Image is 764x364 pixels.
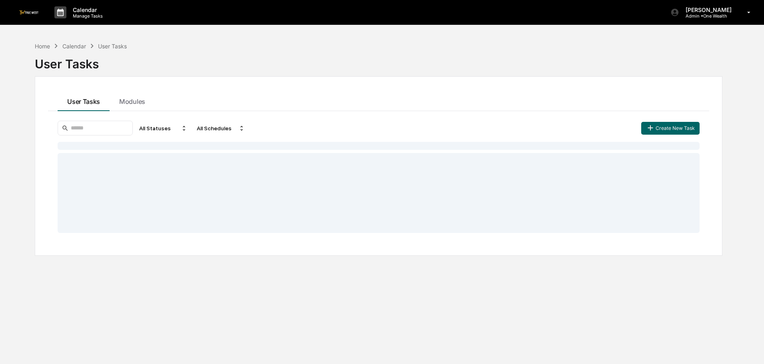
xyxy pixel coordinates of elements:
div: Calendar [62,43,86,50]
p: Manage Tasks [66,13,107,19]
p: Calendar [66,6,107,13]
p: [PERSON_NAME] [679,6,736,13]
p: Admin • One Wealth [679,13,736,19]
div: User Tasks [98,43,127,50]
div: All Statuses [136,122,190,135]
button: Create New Task [641,122,700,135]
div: Home [35,43,50,50]
img: logo [19,10,38,14]
button: User Tasks [58,90,110,111]
button: Modules [110,90,155,111]
div: User Tasks [35,50,722,71]
div: All Schedules [194,122,248,135]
